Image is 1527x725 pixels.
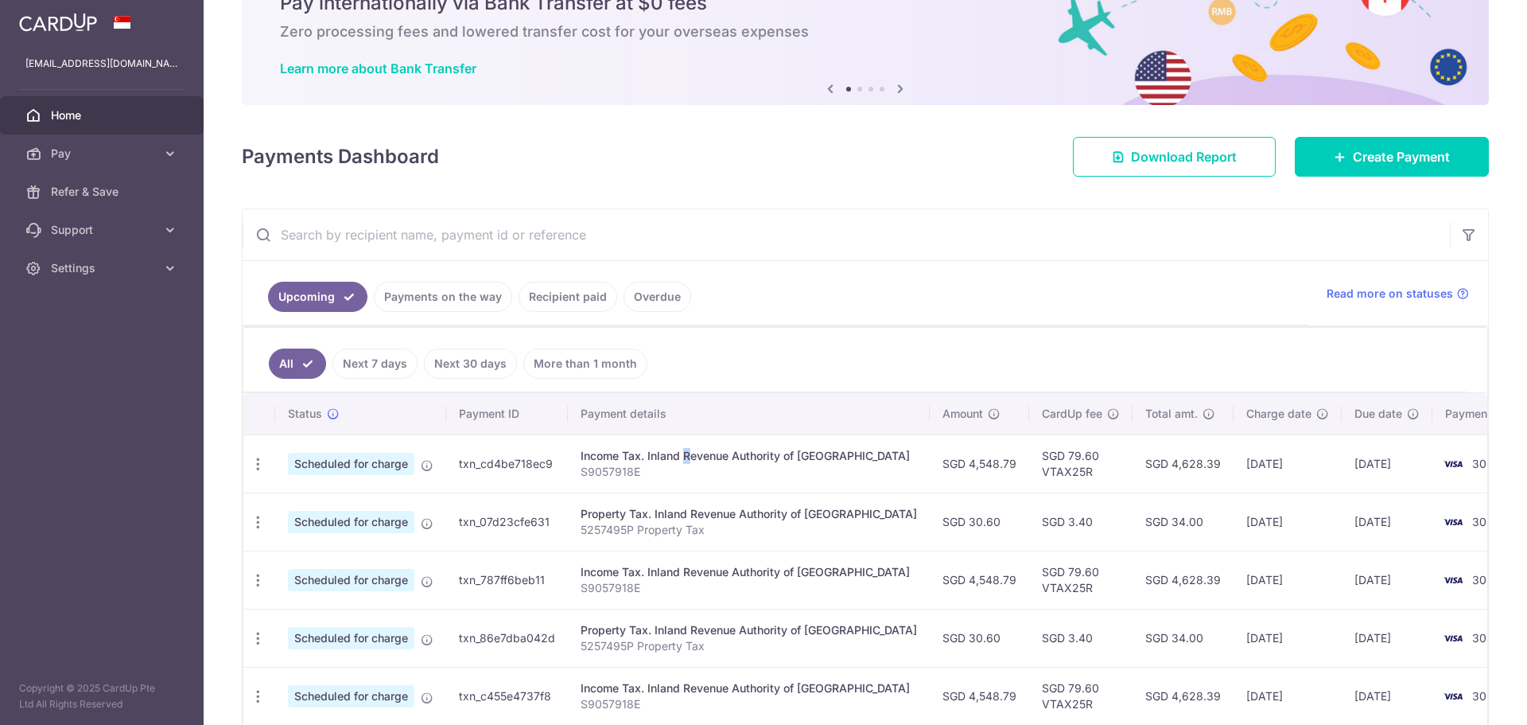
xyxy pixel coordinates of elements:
[581,506,917,522] div: Property Tax. Inland Revenue Authority of [GEOGRAPHIC_DATA]
[446,393,568,435] th: Payment ID
[1234,435,1342,493] td: [DATE]
[1042,406,1102,422] span: CardUp fee
[374,282,512,312] a: Payments on the way
[1472,515,1500,528] span: 3047
[1437,513,1469,532] img: Bank Card
[1437,454,1469,474] img: Bank Card
[624,282,691,312] a: Overdue
[1145,406,1198,422] span: Total amt.
[19,13,97,32] img: CardUp
[581,638,917,654] p: 5257495P Property Tax
[581,448,917,464] div: Income Tax. Inland Revenue Authority of [GEOGRAPHIC_DATA]
[1029,493,1133,551] td: SGD 3.40
[288,685,414,707] span: Scheduled for charge
[269,349,326,379] a: All
[1327,286,1469,302] a: Read more on statuses
[1131,147,1237,166] span: Download Report
[1246,406,1311,422] span: Charge date
[1234,667,1342,725] td: [DATE]
[51,184,156,200] span: Refer & Save
[1472,457,1500,470] span: 3047
[523,349,647,379] a: More than 1 month
[1342,551,1432,609] td: [DATE]
[446,667,568,725] td: txn_c455e4737f8
[1342,609,1432,667] td: [DATE]
[1029,551,1133,609] td: SGD 79.60 VTAX25R
[519,282,617,312] a: Recipient paid
[1234,609,1342,667] td: [DATE]
[930,435,1029,493] td: SGD 4,548.79
[1342,667,1432,725] td: [DATE]
[1353,147,1450,166] span: Create Payment
[332,349,418,379] a: Next 7 days
[1029,667,1133,725] td: SGD 79.60 VTAX25R
[1327,286,1453,302] span: Read more on statuses
[1472,631,1500,645] span: 3047
[581,680,917,696] div: Income Tax. Inland Revenue Authority of [GEOGRAPHIC_DATA]
[581,564,917,580] div: Income Tax. Inland Revenue Authority of [GEOGRAPHIC_DATA]
[242,142,439,171] h4: Payments Dashboard
[424,349,517,379] a: Next 30 days
[1437,629,1469,648] img: Bank Card
[581,696,917,712] p: S9057918E
[930,609,1029,667] td: SGD 30.60
[1437,571,1469,590] img: Bank Card
[1472,689,1500,703] span: 3047
[51,107,156,123] span: Home
[268,282,367,312] a: Upcoming
[288,511,414,533] span: Scheduled for charge
[1342,435,1432,493] td: [DATE]
[1133,667,1234,725] td: SGD 4,628.39
[243,209,1450,260] input: Search by recipient name, payment id or reference
[1472,573,1500,587] span: 3047
[942,406,983,422] span: Amount
[1234,493,1342,551] td: [DATE]
[568,393,930,435] th: Payment details
[581,622,917,638] div: Property Tax. Inland Revenue Authority of [GEOGRAPHIC_DATA]
[288,627,414,649] span: Scheduled for charge
[581,580,917,596] p: S9057918E
[288,453,414,475] span: Scheduled for charge
[1133,435,1234,493] td: SGD 4,628.39
[51,146,156,162] span: Pay
[280,60,476,76] a: Learn more about Bank Transfer
[280,22,1451,41] h6: Zero processing fees and lowered transfer cost for your overseas expenses
[25,56,178,72] p: [EMAIL_ADDRESS][DOMAIN_NAME]
[446,493,568,551] td: txn_07d23cfe631
[930,493,1029,551] td: SGD 30.60
[446,551,568,609] td: txn_787ff6beb11
[446,609,568,667] td: txn_86e7dba042d
[581,464,917,480] p: S9057918E
[1073,137,1276,177] a: Download Report
[288,406,322,422] span: Status
[1029,435,1133,493] td: SGD 79.60 VTAX25R
[1354,406,1402,422] span: Due date
[1295,137,1489,177] a: Create Payment
[1133,493,1234,551] td: SGD 34.00
[288,569,414,591] span: Scheduled for charge
[1029,609,1133,667] td: SGD 3.40
[1437,687,1469,706] img: Bank Card
[930,667,1029,725] td: SGD 4,548.79
[51,260,156,276] span: Settings
[1342,493,1432,551] td: [DATE]
[930,551,1029,609] td: SGD 4,548.79
[1133,609,1234,667] td: SGD 34.00
[446,435,568,493] td: txn_cd4be718ec9
[51,222,156,238] span: Support
[1133,551,1234,609] td: SGD 4,628.39
[1234,551,1342,609] td: [DATE]
[581,522,917,538] p: 5257495P Property Tax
